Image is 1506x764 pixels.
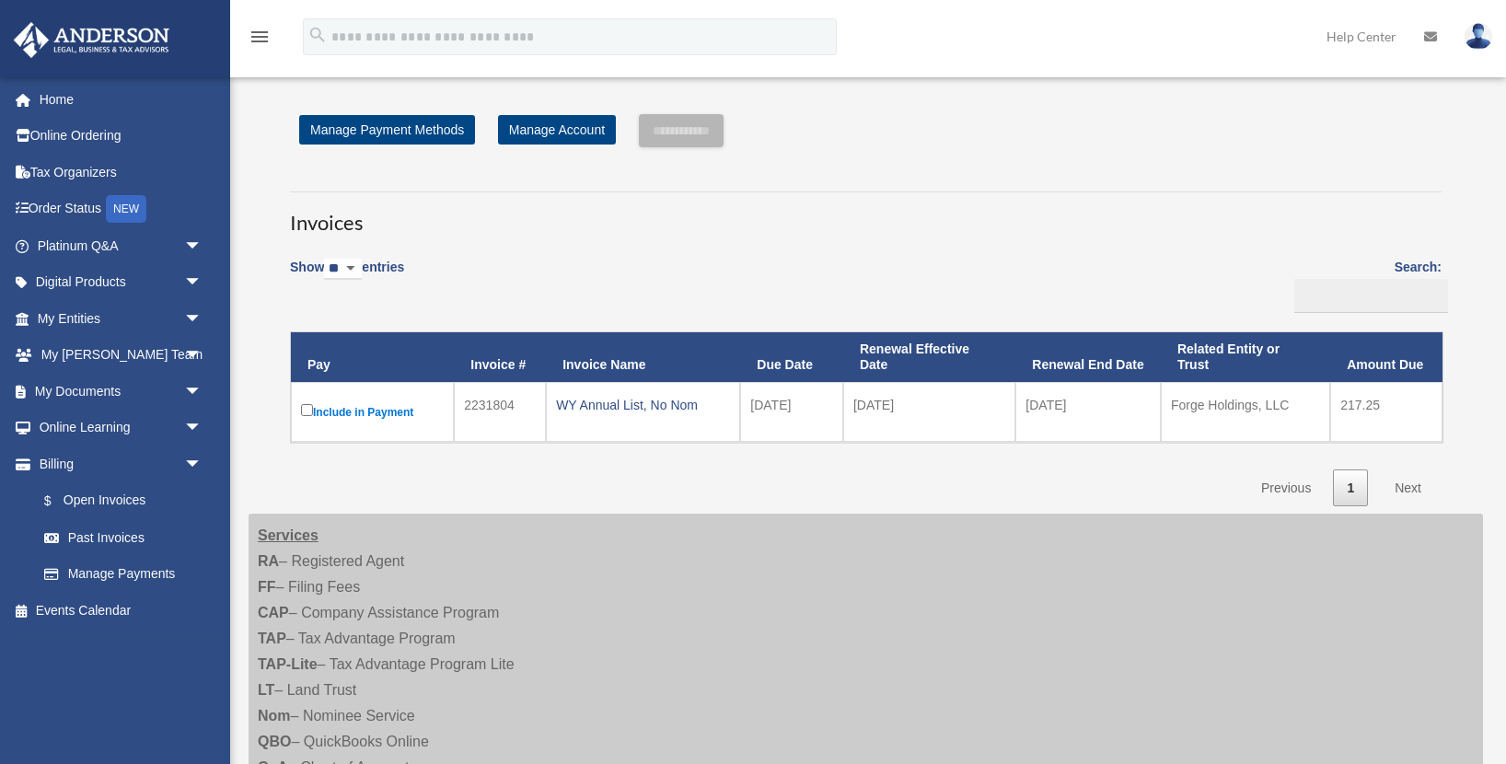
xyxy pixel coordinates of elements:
i: menu [249,26,271,48]
a: Events Calendar [13,592,230,629]
a: My [PERSON_NAME] Teamarrow_drop_down [13,337,230,374]
a: My Documentsarrow_drop_down [13,373,230,410]
div: WY Annual List, No Nom [556,392,730,418]
th: Renewal End Date: activate to sort column ascending [1015,332,1161,382]
strong: CAP [258,605,289,620]
th: Pay: activate to sort column descending [291,332,454,382]
a: 1 [1333,469,1368,507]
a: Billingarrow_drop_down [13,446,221,482]
a: menu [249,32,271,48]
a: Previous [1247,469,1325,507]
label: Include in Payment [301,400,444,423]
h3: Invoices [290,191,1442,237]
a: My Entitiesarrow_drop_down [13,300,230,337]
strong: Services [258,527,319,543]
td: 217.25 [1330,382,1442,442]
th: Invoice #: activate to sort column ascending [454,332,546,382]
a: Digital Productsarrow_drop_down [13,264,230,301]
strong: TAP-Lite [258,656,318,672]
a: Online Ordering [13,118,230,155]
label: Search: [1288,256,1442,313]
img: Anderson Advisors Platinum Portal [8,22,175,58]
span: arrow_drop_down [184,264,221,302]
th: Due Date: activate to sort column ascending [740,332,843,382]
strong: QBO [258,734,291,749]
label: Show entries [290,256,404,298]
span: arrow_drop_down [184,373,221,411]
a: Platinum Q&Aarrow_drop_down [13,227,230,264]
a: $Open Invoices [26,482,212,520]
a: Home [13,81,230,118]
span: arrow_drop_down [184,446,221,483]
th: Amount Due: activate to sort column ascending [1330,332,1442,382]
a: Next [1381,469,1435,507]
span: arrow_drop_down [184,410,221,447]
th: Renewal Effective Date: activate to sort column ascending [843,332,1015,382]
a: Past Invoices [26,519,221,556]
a: Online Learningarrow_drop_down [13,410,230,446]
a: Order StatusNEW [13,191,230,228]
th: Related Entity or Trust: activate to sort column ascending [1161,332,1330,382]
input: Include in Payment [301,404,313,416]
select: Showentries [324,259,362,280]
i: search [307,25,328,45]
span: $ [54,490,64,513]
td: [DATE] [740,382,843,442]
td: Forge Holdings, LLC [1161,382,1330,442]
a: Manage Payment Methods [299,115,475,145]
a: Manage Account [498,115,616,145]
span: arrow_drop_down [184,300,221,338]
img: User Pic [1465,23,1492,50]
a: Tax Organizers [13,154,230,191]
strong: FF [258,579,276,595]
td: [DATE] [843,382,1015,442]
td: 2231804 [454,382,546,442]
strong: LT [258,682,274,698]
span: arrow_drop_down [184,227,221,265]
div: NEW [106,195,146,223]
input: Search: [1294,279,1448,314]
strong: Nom [258,708,291,723]
a: Manage Payments [26,556,221,593]
th: Invoice Name: activate to sort column ascending [546,332,740,382]
span: arrow_drop_down [184,337,221,375]
strong: RA [258,553,279,569]
td: [DATE] [1015,382,1161,442]
strong: TAP [258,631,286,646]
